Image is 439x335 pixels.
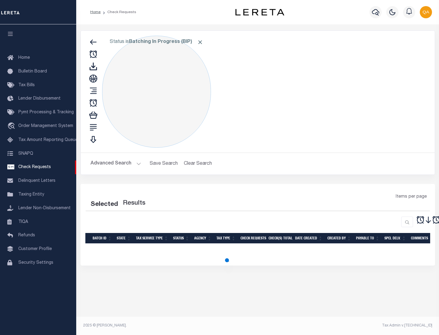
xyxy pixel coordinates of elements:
[18,233,35,238] span: Refunds
[18,97,61,101] span: Lender Disbursement
[235,9,284,16] img: logo-dark.svg
[396,194,427,200] span: Items per page
[420,6,432,18] img: svg+xml;base64,PHN2ZyB4bWxucz0iaHR0cDovL3d3dy53My5vcmcvMjAwMC9zdmciIHBvaW50ZXItZXZlbnRzPSJub25lIi...
[171,233,192,244] th: Status
[101,9,136,15] li: Check Requests
[134,233,171,244] th: Tax Service Type
[18,124,73,128] span: Order Management System
[192,233,214,244] th: Agency
[18,110,74,115] span: Pymt Processing & Tracking
[114,233,134,244] th: State
[18,179,55,183] span: Delinquent Letters
[18,56,30,60] span: Home
[90,10,101,14] a: Home
[262,323,432,328] div: Tax Admin v.[TECHNICAL_ID]
[7,122,17,130] i: travel_explore
[409,233,436,244] th: Comments
[18,138,78,142] span: Tax Amount Reporting Queue
[238,233,266,244] th: Check Requests
[325,233,354,244] th: Created By
[18,83,35,87] span: Tax Bills
[18,165,51,169] span: Check Requests
[18,220,28,224] span: TIQA
[18,69,47,74] span: Bulletin Board
[18,206,71,210] span: Lender Non-Disbursement
[181,158,215,170] button: Clear Search
[129,40,203,44] b: Batching In Progress (BIP)
[354,233,382,244] th: Payable To
[18,261,53,265] span: Security Settings
[91,158,141,170] button: Advanced Search
[146,158,181,170] button: Save Search
[123,199,145,208] label: Results
[214,233,238,244] th: Tax Type
[266,233,293,244] th: Check(s) Total
[382,233,409,244] th: Spcl Delv.
[18,151,33,156] span: SNAPQ
[197,39,203,45] span: Click to Remove
[18,192,44,197] span: Taxing Entity
[102,36,211,148] div: Click to Edit
[91,200,118,210] div: Selected
[18,247,52,251] span: Customer Profile
[293,233,325,244] th: Date Created
[79,323,258,328] div: 2025 © [PERSON_NAME].
[90,233,114,244] th: Batch Id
